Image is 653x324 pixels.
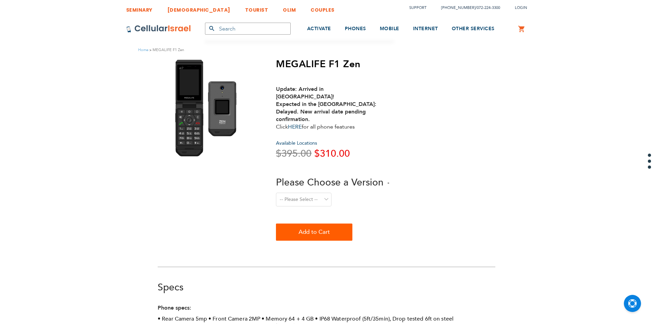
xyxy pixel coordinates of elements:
[276,140,317,146] a: Available Locations
[276,147,312,160] span: $395.00
[314,147,350,160] span: $310.00
[208,315,260,323] li: Front Camera 2MP
[380,16,399,42] a: MOBILE
[452,25,495,32] span: OTHER SERVICES
[126,2,153,14] a: SEMINARY
[276,78,382,131] div: Click for all phone features
[315,315,454,323] li: IP68 Waterproof (5ft/35min), Drop tested 6ft on steel
[262,315,314,323] li: Memory 64 + 4 GB
[126,25,191,33] img: Cellular Israel Logo
[276,176,384,189] span: Please Choose a Version
[345,25,366,32] span: PHONES
[413,16,438,42] a: INTERNET
[167,2,230,14] a: [DEMOGRAPHIC_DATA]
[288,123,302,131] a: HERE
[477,5,500,10] a: 072-224-3300
[276,85,376,123] strong: Update: Arrived in [GEOGRAPHIC_DATA]! Expected in the [GEOGRAPHIC_DATA]: Delayed. New arrival dat...
[452,16,495,42] a: OTHER SERVICES
[170,58,245,158] img: MEGALIFE F1 Zen
[413,25,438,32] span: INTERNET
[245,2,268,14] a: TOURIST
[380,25,399,32] span: MOBILE
[158,315,207,323] li: Rear Camera 5mp
[345,16,366,42] a: PHONES
[441,5,475,10] a: [PHONE_NUMBER]
[138,47,148,52] a: Home
[276,58,389,70] h1: MEGALIFE F1 Zen
[158,304,191,312] strong: Phone specs:
[409,5,426,10] a: Support
[307,16,331,42] a: ACTIVATE
[307,25,331,32] span: ACTIVATE
[276,224,352,241] button: Add to Cart
[283,2,296,14] a: OLIM
[148,47,184,53] li: MEGALIFE F1 Zen
[515,5,527,10] span: Login
[158,281,183,294] a: Specs
[434,3,500,13] li: /
[205,23,291,35] input: Search
[311,2,335,14] a: COUPLES
[299,225,330,239] span: Add to Cart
